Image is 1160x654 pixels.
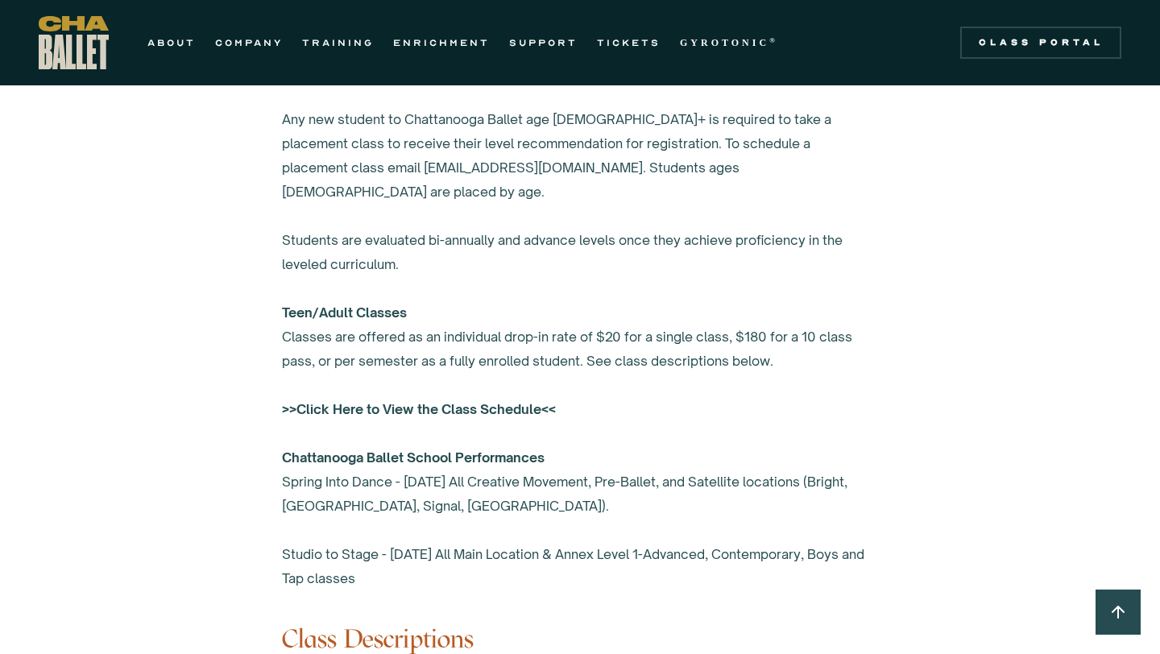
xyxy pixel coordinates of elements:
[302,33,374,52] a: TRAINING
[282,401,556,417] a: >>Click Here to View the Class Schedule<<
[680,37,769,48] strong: GYROTONIC
[39,16,109,69] a: home
[282,59,878,590] div: Create an account in the class to register. Any new student to Chattanooga Ballet age [DEMOGRAPHI...
[769,36,778,44] sup: ®
[393,33,490,52] a: ENRICHMENT
[680,33,778,52] a: GYROTONIC®
[970,36,1112,49] div: Class Portal
[147,33,196,52] a: ABOUT
[282,304,407,321] strong: Teen/Adult Classes
[597,33,661,52] a: TICKETS
[282,449,545,466] strong: Chattanooga Ballet School Performances
[960,27,1121,59] a: Class Portal
[509,33,578,52] a: SUPPORT
[215,33,283,52] a: COMPANY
